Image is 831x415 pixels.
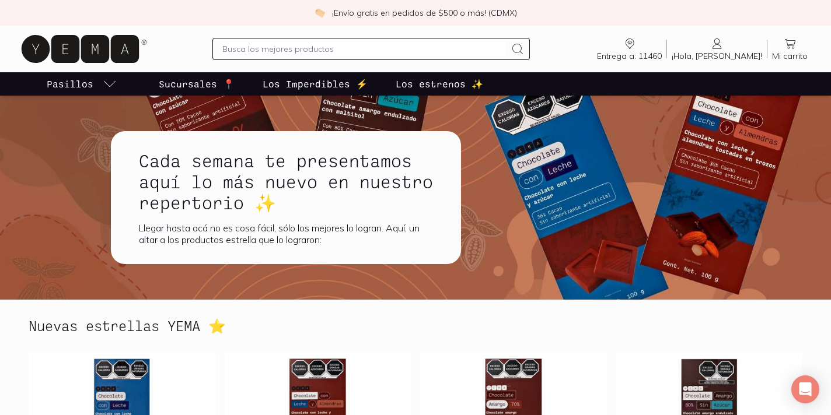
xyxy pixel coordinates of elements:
[159,77,235,91] p: Sucursales 📍
[263,77,368,91] p: Los Imperdibles ⚡️
[29,318,226,333] h2: Nuevas estrellas YEMA ⭐️
[767,37,812,61] a: Mi carrito
[222,42,506,56] input: Busca los mejores productos
[791,375,819,403] div: Open Intercom Messenger
[44,72,119,96] a: pasillo-todos-link
[315,8,325,18] img: check
[260,72,370,96] a: Los Imperdibles ⚡️
[111,131,498,264] a: Cada semana te presentamos aquí lo más nuevo en nuestro repertorio ✨Llegar hasta acá no es cosa f...
[47,77,93,91] p: Pasillos
[396,77,483,91] p: Los estrenos ✨
[139,150,433,213] h1: Cada semana te presentamos aquí lo más nuevo en nuestro repertorio ✨
[667,37,767,61] a: ¡Hola, [PERSON_NAME]!
[156,72,237,96] a: Sucursales 📍
[672,51,762,61] span: ¡Hola, [PERSON_NAME]!
[393,72,486,96] a: Los estrenos ✨
[597,51,662,61] span: Entrega a: 11460
[772,51,808,61] span: Mi carrito
[592,37,666,61] a: Entrega a: 11460
[139,222,433,245] div: Llegar hasta acá no es cosa fácil, sólo los mejores lo logran. Aquí, un altar a los productos est...
[332,7,517,19] p: ¡Envío gratis en pedidos de $500 o más! (CDMX)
